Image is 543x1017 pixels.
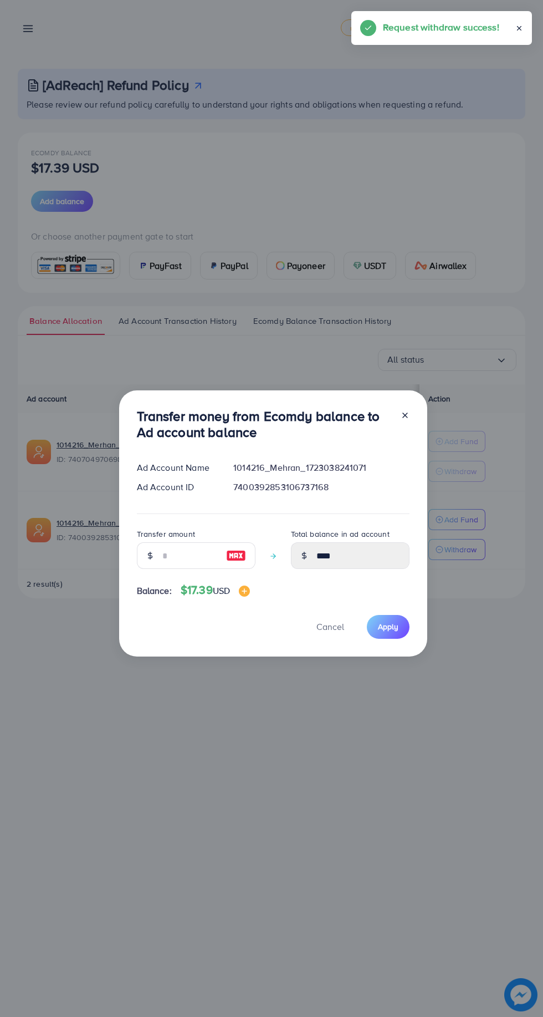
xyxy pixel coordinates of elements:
h4: $17.39 [181,583,250,597]
span: Cancel [316,621,344,633]
button: Cancel [303,615,358,639]
span: Apply [378,621,398,632]
div: 7400392853106737168 [224,481,418,494]
label: Total balance in ad account [291,528,390,540]
div: Ad Account ID [128,481,225,494]
div: Ad Account Name [128,461,225,474]
img: image [226,549,246,562]
span: Balance: [137,584,172,597]
h5: Request withdraw success! [383,20,499,34]
label: Transfer amount [137,528,195,540]
div: 1014216_Mehran_1723038241071 [224,461,418,474]
h3: Transfer money from Ecomdy balance to Ad account balance [137,408,392,440]
button: Apply [367,615,409,639]
img: image [239,586,250,597]
span: USD [213,584,230,597]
